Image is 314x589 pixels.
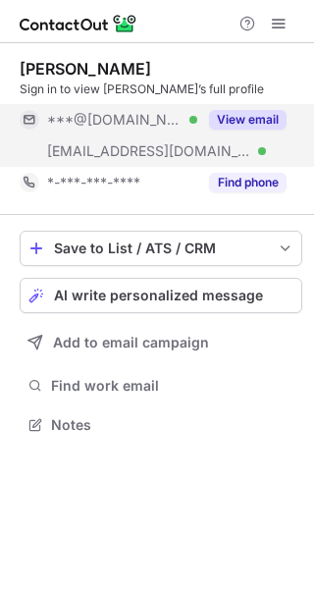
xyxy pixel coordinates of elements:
[53,335,209,350] span: Add to email campaign
[20,59,151,79] div: [PERSON_NAME]
[20,231,302,266] button: save-profile-one-click
[209,110,287,130] button: Reveal Button
[209,173,287,192] button: Reveal Button
[47,111,183,129] span: ***@[DOMAIN_NAME]
[51,416,294,434] span: Notes
[20,80,302,98] div: Sign in to view [PERSON_NAME]’s full profile
[20,411,302,439] button: Notes
[54,288,263,303] span: AI write personalized message
[20,325,302,360] button: Add to email campaign
[20,278,302,313] button: AI write personalized message
[51,377,294,395] span: Find work email
[20,372,302,400] button: Find work email
[47,142,251,160] span: [EMAIL_ADDRESS][DOMAIN_NAME]
[54,241,268,256] div: Save to List / ATS / CRM
[20,12,137,35] img: ContactOut v5.3.10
